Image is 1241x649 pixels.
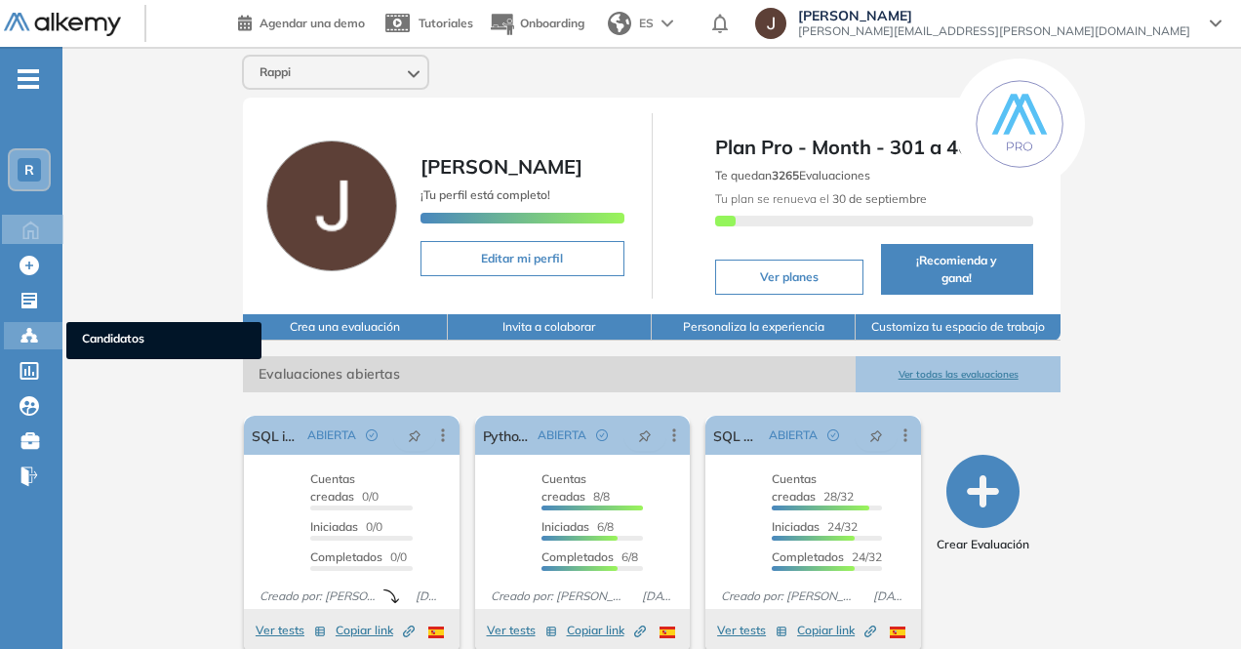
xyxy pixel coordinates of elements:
span: Creado por: [PERSON_NAME] [713,588,864,605]
span: check-circle [827,429,839,441]
a: Agendar una demo [238,10,365,33]
span: Copiar link [567,622,646,639]
img: ESP [890,627,905,638]
span: Rappi [260,64,291,80]
span: Iniciadas [772,519,820,534]
button: Crea una evaluación [243,314,447,341]
span: ABIERTA [769,426,818,444]
span: Cuentas creadas [772,471,817,504]
button: pushpin [855,420,898,451]
span: pushpin [869,427,883,443]
span: Crear Evaluación [937,536,1029,553]
button: Customiza tu espacio de trabajo [856,314,1060,341]
span: ES [639,15,654,32]
button: pushpin [393,420,436,451]
img: arrow [661,20,673,27]
span: pushpin [408,427,421,443]
button: Ver tests [487,619,557,642]
span: Onboarding [520,16,584,30]
button: Invita a colaborar [448,314,652,341]
button: Personaliza la experiencia [652,314,856,341]
span: Tutoriales [419,16,473,30]
span: Candidatos [82,330,246,351]
span: check-circle [596,429,608,441]
span: check-circle [366,429,378,441]
b: 3265 [772,168,799,183]
span: Cuentas creadas [541,471,586,504]
span: [DATE] [865,588,913,605]
b: 30 de septiembre [829,191,927,206]
button: Editar mi perfil [420,241,623,276]
span: Completados [310,549,382,564]
span: [PERSON_NAME][EMAIL_ADDRESS][PERSON_NAME][DOMAIN_NAME] [798,23,1190,39]
span: 24/32 [772,519,858,534]
span: Plan Pro - Month - 301 a 400 [715,133,1033,162]
img: ESP [660,627,675,638]
button: Ver todas las evaluaciones [856,356,1060,392]
span: [PERSON_NAME] [798,8,1190,23]
span: [DATE] [634,588,682,605]
button: Copiar link [336,619,415,642]
span: Iniciadas [541,519,589,534]
span: Copiar link [797,622,876,639]
span: [PERSON_NAME] [420,154,582,179]
span: Te quedan Evaluaciones [715,168,870,183]
span: 24/32 [772,549,882,564]
span: ¡Tu perfil está completo! [420,187,550,202]
button: Ver tests [256,619,326,642]
span: R [24,162,34,178]
span: 0/0 [310,471,379,504]
a: Python - Growth [483,416,531,455]
button: Copiar link [567,619,646,642]
a: SQL Avanzado - Growth [713,416,761,455]
button: Ver tests [717,619,787,642]
span: 28/32 [772,471,854,504]
span: Creado por: [PERSON_NAME] [252,588,383,605]
span: 6/8 [541,549,638,564]
img: Logo [4,13,121,37]
span: Agendar una demo [260,16,365,30]
span: Iniciadas [310,519,358,534]
span: Evaluaciones abiertas [243,356,856,392]
span: ABIERTA [538,426,586,444]
span: 6/8 [541,519,614,534]
span: [DATE] [408,588,451,605]
button: Copiar link [797,619,876,642]
button: pushpin [623,420,666,451]
span: 8/8 [541,471,610,504]
span: Tu plan se renueva el [715,191,927,206]
span: 0/0 [310,519,382,534]
button: Crear Evaluación [937,455,1029,553]
img: ESP [428,627,444,638]
button: Ver planes [715,260,863,295]
span: Cuentas creadas [310,471,355,504]
span: ABIERTA [307,426,356,444]
button: ¡Recomienda y gana! [881,244,1033,295]
span: pushpin [638,427,652,443]
img: Foto de perfil [266,141,397,271]
span: 0/0 [310,549,407,564]
span: Completados [772,549,844,564]
span: Creado por: [PERSON_NAME] [483,588,634,605]
span: Copiar link [336,622,415,639]
button: Onboarding [489,3,584,45]
i: - [18,77,39,81]
span: Completados [541,549,614,564]
a: SQL integrador [252,416,300,455]
img: world [608,12,631,35]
